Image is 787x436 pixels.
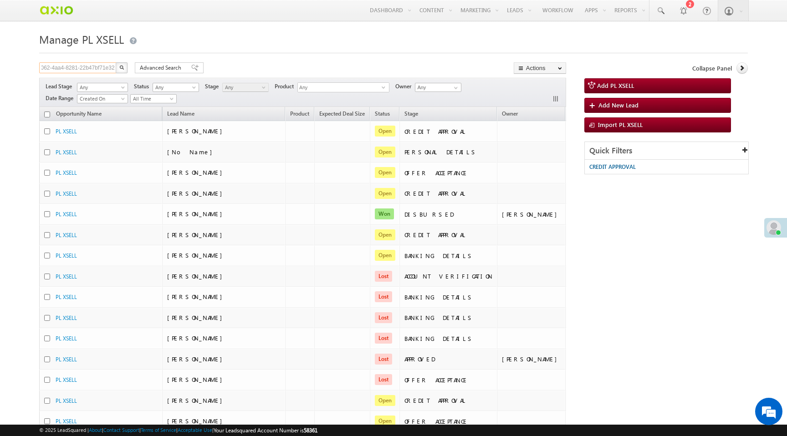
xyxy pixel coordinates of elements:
[404,417,493,426] div: OFFER ACCEPTANCE
[375,229,395,240] span: Open
[56,149,77,156] a: PL XSELL
[297,82,389,92] div: Any
[502,355,562,363] div: [PERSON_NAME]
[46,94,77,102] span: Date Range
[46,82,76,91] span: Lead Stage
[375,312,392,323] span: Lost
[375,416,395,426] span: Open
[167,293,227,300] span: [PERSON_NAME]
[167,334,227,342] span: [PERSON_NAME]
[502,210,562,218] div: [PERSON_NAME]
[589,163,636,170] span: CREDIT APPROVAL
[56,294,77,300] a: PL XSELL
[153,83,199,92] a: Any
[375,374,392,385] span: Lost
[15,48,38,60] img: d_60004797649_company_0_60004797649
[51,109,106,121] a: Opportunity Name
[167,396,227,404] span: [PERSON_NAME]
[315,109,369,121] a: Expected Deal Size
[119,65,124,70] img: Search
[131,95,174,103] span: All Time
[56,356,77,363] a: PL XSELL
[77,95,125,103] span: Created On
[585,142,748,160] div: Quick Filters
[140,64,184,72] span: Advanced Search
[375,126,395,137] span: Open
[56,273,77,280] a: PL XSELL
[223,83,266,91] span: Any
[502,110,518,117] span: Owner
[167,127,227,135] span: [PERSON_NAME]
[415,83,461,92] input: Type to Search
[56,211,77,218] a: PL XSELL
[404,396,493,405] div: CREDIT APPROVAL
[39,426,317,435] span: © 2025 LeadSquared | | | | |
[56,128,77,135] a: PL XSELL
[134,82,153,91] span: Status
[375,395,395,406] span: Open
[163,109,199,121] span: Lead Name
[404,231,493,239] div: CREDIT APPROVAL
[167,148,217,156] span: [No Name]
[56,110,102,117] span: Opportunity Name
[375,167,395,178] span: Open
[167,417,227,425] span: [PERSON_NAME]
[205,82,222,91] span: Stage
[103,427,139,433] a: Contact Support
[290,110,309,117] span: Product
[404,169,493,177] div: OFFER ACCEPTANCE
[47,48,153,60] div: Chat with us now
[56,376,77,383] a: PL XSELL
[375,147,395,157] span: Open
[375,271,392,282] span: Lost
[77,83,125,91] span: Any
[404,210,493,218] div: DISBURSED
[56,397,77,404] a: PL XSELL
[167,355,227,363] span: [PERSON_NAME]
[404,355,493,363] div: APPROVED
[319,110,365,117] span: Expected Deal Size
[214,427,317,434] span: Your Leadsquared Account Number is
[130,94,177,103] a: All Time
[39,32,124,46] span: Manage PL XSELL
[56,190,77,197] a: PL XSELL
[404,148,493,156] div: PERSONAL DETAILS
[404,314,493,322] div: BANKING DETAILS
[222,83,269,92] a: Any
[167,314,227,321] span: [PERSON_NAME]
[39,2,73,18] img: Custom Logo
[167,251,227,259] span: [PERSON_NAME]
[375,208,394,219] span: Won
[275,82,297,91] span: Product
[375,354,392,365] span: Lost
[167,231,227,238] span: [PERSON_NAME]
[382,85,389,89] span: select
[598,101,639,109] span: Add New Lead
[167,189,227,197] span: [PERSON_NAME]
[56,335,77,342] a: PL XSELL
[404,110,418,117] span: Stage
[514,62,566,74] button: Actions
[77,83,128,92] a: Any
[370,109,394,121] a: Status
[598,121,643,128] span: Import PL XSELL
[400,109,423,121] a: Stage
[692,64,732,72] span: Collapse Panel
[375,188,395,199] span: Open
[597,81,634,89] span: Add PL XSELL
[167,168,227,176] span: [PERSON_NAME]
[178,427,212,433] a: Acceptable Use
[395,82,415,91] span: Owner
[149,5,171,26] div: Minimize live chat window
[167,272,227,280] span: [PERSON_NAME]
[124,280,165,293] em: Start Chat
[404,252,493,260] div: BANKING DETAILS
[56,232,77,238] a: PL XSELL
[404,293,493,301] div: BANKING DETAILS
[56,169,77,176] a: PL XSELL
[404,272,493,280] div: ACCOUNT VERIFICATION
[449,83,460,92] a: Show All Items
[167,375,227,383] span: [PERSON_NAME]
[404,127,493,136] div: CREDIT APPROVAL
[56,314,77,321] a: PL XSELL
